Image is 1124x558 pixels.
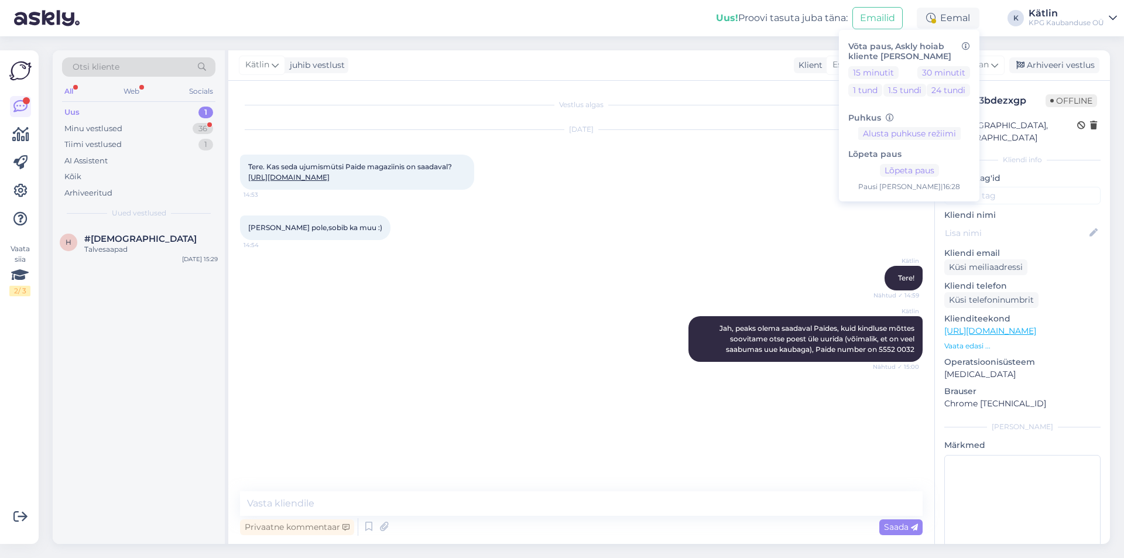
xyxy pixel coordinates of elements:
[944,247,1101,259] p: Kliendi email
[944,398,1101,410] p: Chrome [TECHNICAL_ID]
[873,362,919,371] span: Nähtud ✓ 15:00
[1046,94,1097,107] span: Offline
[285,59,345,71] div: juhib vestlust
[64,187,112,199] div: Arhiveeritud
[198,139,213,150] div: 1
[944,385,1101,398] p: Brauser
[1008,10,1024,26] div: K
[944,209,1101,221] p: Kliendi nimi
[240,519,354,535] div: Privaatne kommentaar
[121,84,142,99] div: Web
[848,84,882,97] button: 1 tund
[1029,18,1104,28] div: KPG Kaubanduse OÜ
[972,94,1046,108] div: # 3bdezxgp
[64,139,122,150] div: Tiimi vestlused
[848,66,899,79] button: 15 minutit
[858,127,961,140] button: Alusta puhkuse režiimi
[848,42,970,61] h6: Võta paus, Askly hoiab kliente [PERSON_NAME]
[945,227,1087,239] input: Lisa nimi
[719,324,916,354] span: Jah, peaks olema saadaval Paides, kuid kindluse mõttes soovitame otse poest üle uurida (võimalik,...
[944,326,1036,336] a: [URL][DOMAIN_NAME]
[64,171,81,183] div: Kõik
[84,244,218,255] div: Talvesaapad
[112,208,166,218] span: Uued vestlused
[880,164,939,177] button: Lõpeta paus
[944,313,1101,325] p: Klienditeekond
[875,256,919,265] span: Kätlin
[1029,9,1104,18] div: Kätlin
[66,238,71,247] span: h
[1009,57,1099,73] div: Arhiveeri vestlus
[944,172,1101,184] p: Kliendi tag'id
[244,190,287,199] span: 14:53
[848,149,970,159] h6: Lõpeta paus
[944,155,1101,165] div: Kliendi info
[62,84,76,99] div: All
[240,100,923,110] div: Vestlus algas
[884,522,918,532] span: Saada
[944,280,1101,292] p: Kliendi telefon
[244,241,287,249] span: 14:54
[1029,9,1117,28] a: KätlinKPG Kaubanduse OÜ
[248,173,330,182] a: [URL][DOMAIN_NAME]
[852,7,903,29] button: Emailid
[240,124,923,135] div: [DATE]
[248,223,382,232] span: [PERSON_NAME] pole,sobib ka muu :)
[944,187,1101,204] input: Lisa tag
[917,8,979,29] div: Eemal
[182,255,218,263] div: [DATE] 15:29
[944,341,1101,351] p: Vaata edasi ...
[898,273,914,282] span: Tere!
[948,119,1077,144] div: [GEOGRAPHIC_DATA], [GEOGRAPHIC_DATA]
[873,291,919,300] span: Nähtud ✓ 14:59
[198,107,213,118] div: 1
[832,59,868,71] span: Estonian
[9,244,30,296] div: Vaata siia
[883,84,926,97] button: 1.5 tundi
[927,84,970,97] button: 24 tundi
[944,368,1101,381] p: [MEDICAL_DATA]
[716,11,848,25] div: Proovi tasuta juba täna:
[944,422,1101,432] div: [PERSON_NAME]
[9,60,32,82] img: Askly Logo
[848,182,970,192] div: Pausi [PERSON_NAME] | 16:28
[84,234,197,244] span: #hzroamlu
[248,162,452,182] span: Tere. Kas seda ujumismütsi Paide magaziinis on saadaval?
[187,84,215,99] div: Socials
[944,439,1101,451] p: Märkmed
[848,113,970,123] h6: Puhkus
[716,12,738,23] b: Uus!
[64,123,122,135] div: Minu vestlused
[64,155,108,167] div: AI Assistent
[245,59,269,71] span: Kätlin
[944,356,1101,368] p: Operatsioonisüsteem
[73,61,119,73] span: Otsi kliente
[944,292,1039,308] div: Küsi telefoninumbrit
[944,259,1027,275] div: Küsi meiliaadressi
[875,307,919,316] span: Kätlin
[794,59,823,71] div: Klient
[193,123,213,135] div: 36
[9,286,30,296] div: 2 / 3
[64,107,80,118] div: Uus
[917,66,970,79] button: 30 minutit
